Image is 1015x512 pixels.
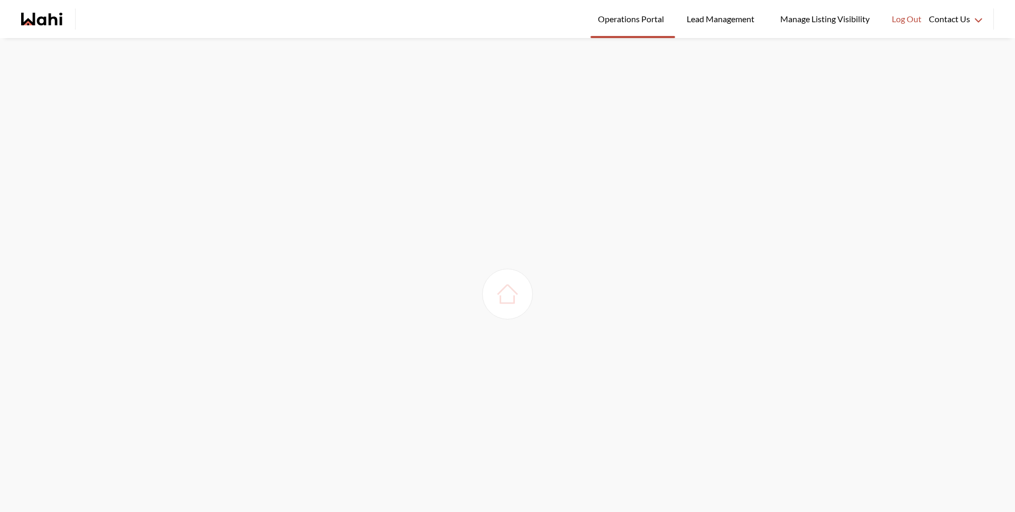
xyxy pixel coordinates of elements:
img: loading house image [493,279,522,309]
span: Operations Portal [598,12,668,26]
a: Wahi homepage [21,13,62,25]
span: Lead Management [687,12,758,26]
span: Manage Listing Visibility [777,12,873,26]
span: Log Out [892,12,921,26]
